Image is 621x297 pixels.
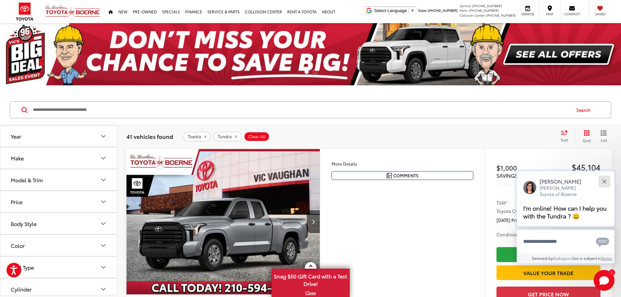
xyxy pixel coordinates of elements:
span: Serviced by [532,255,553,261]
span: $45,104 [548,162,600,172]
button: Toggle Chat Window [594,270,614,291]
span: Use is subject to [571,255,601,261]
div: Body Style [99,220,107,228]
span: 1 [611,271,613,274]
span: Toyota [188,134,201,139]
span: [PHONE_NUMBER] [428,8,458,13]
span: [DATE] Price: [496,217,523,223]
button: Search [570,102,600,118]
button: List View [596,130,612,143]
span: Sales [418,8,427,13]
span: Parts [460,8,468,13]
span: 41 vehicles found [126,132,173,140]
span: Comments [393,172,419,179]
button: Grid View [575,130,596,143]
span: List [600,137,607,143]
span: Snag $50 Gift Card with a Test Drive! [272,269,349,289]
div: Body Style [11,220,37,227]
button: Select sort value [557,130,575,143]
div: Model & Trim [99,176,107,184]
div: Model & Trim [11,177,43,183]
a: Terms [601,255,612,261]
span: Service [520,12,535,16]
button: Model & TrimModel & Trim [0,169,118,190]
img: 2026 Toyota Tundra SR [126,149,320,295]
span: Map [542,12,557,16]
span: Clear All [248,134,266,139]
span: [PHONE_NUMBER] [472,3,502,8]
svg: Start Chat [594,270,614,291]
span: Select Language [374,8,407,13]
button: YearYear [0,126,118,147]
div: Year [99,132,107,140]
img: Vic Vaughan Toyota of Boerne [45,5,100,18]
p: [PERSON_NAME] Toyota of Boerne [540,185,588,198]
button: remove Tundra [213,132,242,141]
textarea: Type your message [517,230,614,253]
button: Next image [307,210,320,233]
a: 2026 Toyota Tundra SR2026 Toyota Tundra SR2026 Toyota Tundra SR2026 Toyota Tundra SR [126,149,320,294]
div: Price [99,198,107,206]
span: ▼ [410,8,415,13]
span: Sort [561,137,568,142]
a: Check Availability [496,247,600,262]
button: Chat with SMS [594,234,611,249]
button: Close [597,174,611,188]
button: Fuel TypeFuel Type [0,257,118,278]
div: Fuel Type [99,263,107,271]
span: [PHONE_NUMBER] [486,13,516,18]
button: remove Toyota [183,132,211,141]
button: Toyota Offers: [496,208,536,214]
div: Year [11,133,21,139]
span: I'm online! How can I help you with the Tundra ? 😀 [523,203,607,220]
a: Value Your Trade [496,265,600,280]
div: Make [11,155,24,161]
span: Saved [593,12,607,16]
div: Fuel Type [11,264,34,270]
span: $1,000 [496,163,549,172]
div: Cylinder [99,285,107,293]
div: Color [99,242,107,249]
img: Comments [387,173,392,178]
span: [PHONE_NUMBER] [469,8,499,13]
button: Clear All [244,132,270,141]
span: Grid [583,138,591,143]
button: Comments [332,171,473,180]
div: Price [11,199,22,205]
input: Search by Make, Model, or Keyword [32,102,570,118]
span: Tundra [218,134,232,139]
div: Close[PERSON_NAME][PERSON_NAME] Toyota of BoerneI'm online! How can I help you with the Tundra ? ... [517,171,614,263]
svg: Text [596,237,609,247]
button: PricePrice [0,191,118,212]
span: Collision Center [460,13,485,18]
div: Cylinder [11,286,32,292]
p: [PERSON_NAME] [540,178,588,185]
button: Conditional Toyota Offers [496,231,562,238]
div: Color [11,242,25,248]
div: 2026 Toyota Tundra SR 0 [126,149,320,294]
div: Make [99,154,107,162]
span: Service [460,3,471,8]
span: SAVINGS [496,172,518,179]
h4: More Details [332,161,473,166]
a: Select Language​ [374,8,415,13]
span: TSRP: [496,200,508,206]
span: Contact [564,12,580,16]
span: Toyota Offers: [496,208,535,214]
button: MakeMake [0,147,118,169]
button: Body StyleBody Style [0,213,118,234]
a: Gubagoo. [553,255,571,261]
button: ColorColor [0,235,118,256]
